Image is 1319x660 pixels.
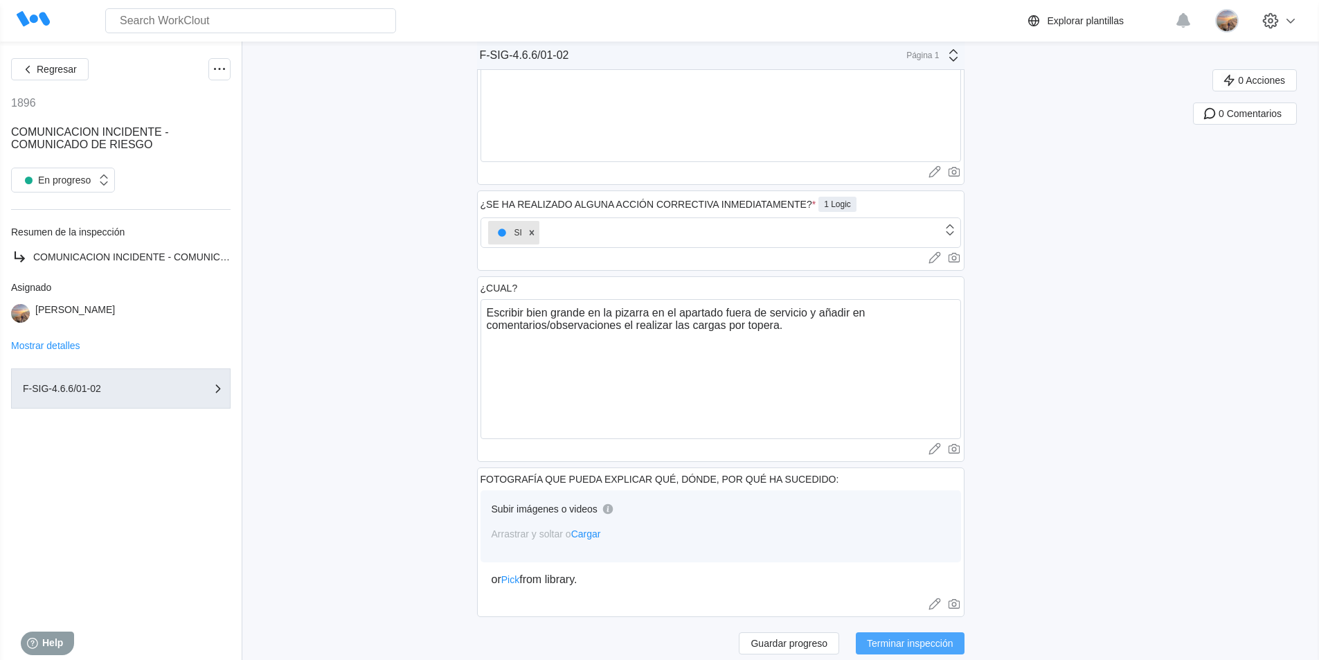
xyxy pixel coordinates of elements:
div: Asignado [11,282,231,293]
div: Explorar plantillas [1048,15,1124,26]
textarea: Falta de comunicación de dichos correos importantes, si son relevantes deberían de estar impresos... [481,22,961,162]
div: 1 Logic [818,197,856,212]
button: Guardar progreso [739,632,839,654]
span: 0 Comentarios [1219,109,1282,118]
div: ¿CUAL? [481,283,518,294]
a: Explorar plantillas [1025,12,1169,29]
span: Guardar progreso [751,639,827,648]
a: COMUNICACION INCIDENTE - COMUNICADO DE RIESGO [11,249,231,265]
span: Arrastrar y soltar o [492,528,601,539]
div: 1896 [11,97,36,109]
div: En progreso [19,170,91,190]
img: 0f68b16a-55cd-4221-bebc-412466ceb291.jpg [11,304,30,323]
span: Pick [501,574,519,585]
button: Terminar inspección [856,632,964,654]
input: Search WorkClout [105,8,396,33]
button: Mostrar detalles [11,341,80,350]
div: ¿SE HA REALIZADO ALGUNA ACCIÓN CORRECTIVA INMEDIATAMENTE? [481,199,816,210]
div: [PERSON_NAME] [35,304,115,323]
button: F-SIG-4.6.6/01-02 [11,368,231,409]
textarea: Escribir bien grande en la pizarra en el apartado fuera de servicio y añadir en comentarios/obser... [481,299,961,439]
div: or from library. [492,573,950,586]
img: 0f68b16a-55cd-4221-bebc-412466ceb291.jpg [1215,9,1239,33]
button: 0 Comentarios [1193,102,1297,125]
span: COMUNICACION INCIDENTE - COMUNICADO DE RIESGO [11,126,169,150]
button: 0 Acciones [1212,69,1297,91]
span: COMUNICACION INCIDENTE - COMUNICADO DE RIESGO [33,251,298,262]
div: F-SIG-4.6.6/01-02 [23,384,161,393]
div: Página 1 [905,51,940,60]
button: Regresar [11,58,89,80]
span: Cargar [571,528,601,539]
div: F-SIG-4.6.6/01-02 [480,49,569,62]
span: Regresar [37,64,77,74]
div: Subir imágenes o videos [492,503,598,515]
div: FOTOGRAFÍA QUE PUEDA EXPLICAR QUÉ, DÓNDE, POR QUÉ HA SUCEDIDO: [481,474,839,485]
span: 0 Acciones [1238,75,1285,85]
span: Terminar inspección [867,639,953,648]
div: SI [492,223,522,242]
div: Resumen de la inspección [11,226,231,238]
